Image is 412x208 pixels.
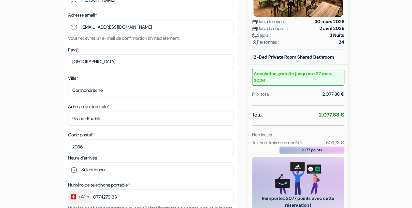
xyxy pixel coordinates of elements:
[252,140,303,146] small: Taxes et frais de propriété:
[322,91,344,98] div: 2.077,88 €
[252,32,271,39] span: Séjour :
[252,40,257,45] img: user_icon.svg
[68,12,97,19] label: Adresse email
[68,189,234,204] input: 78 123 45 67
[252,39,279,46] span: Personnes :
[68,103,109,110] label: Adresse du domicile
[68,182,130,188] label: Numéro de telephone portable
[68,75,78,82] label: Ville
[78,193,85,201] div: +41
[252,33,257,38] img: moon.svg
[315,18,344,25] strong: 30 mars 2026
[252,25,288,32] span: Date de départ :
[68,155,97,161] label: Heure d'arrivée
[68,47,79,53] label: Pays
[252,54,334,60] b: 12-Bed Private Room Shared Bathroom
[302,147,322,153] span: 2077 points
[68,190,91,204] div: Switzerland (Schweiz): +41
[252,91,272,98] div: Prix total :
[68,132,94,138] label: Code postal
[252,26,257,31] img: calendar.svg
[252,132,272,138] small: Non inclus
[320,25,344,32] strong: 2 avril 2026
[68,35,179,41] small: Vous recevrez un e-mail de confirmation immédiatement
[252,69,344,86] small: Annulation gratuite jusqu'au : 27 mars 2026
[252,18,286,25] span: Date d'arrivée :
[319,111,344,118] strong: 2.077,88 €
[330,32,344,39] strong: 3 Nuits
[339,39,344,46] strong: 24
[326,140,344,146] small: 603,78 €
[252,20,257,24] img: calendar.svg
[252,111,263,119] span: Total:
[275,162,321,195] img: gift_card_hero_new.png
[68,20,234,34] input: Entrer adresse e-mail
